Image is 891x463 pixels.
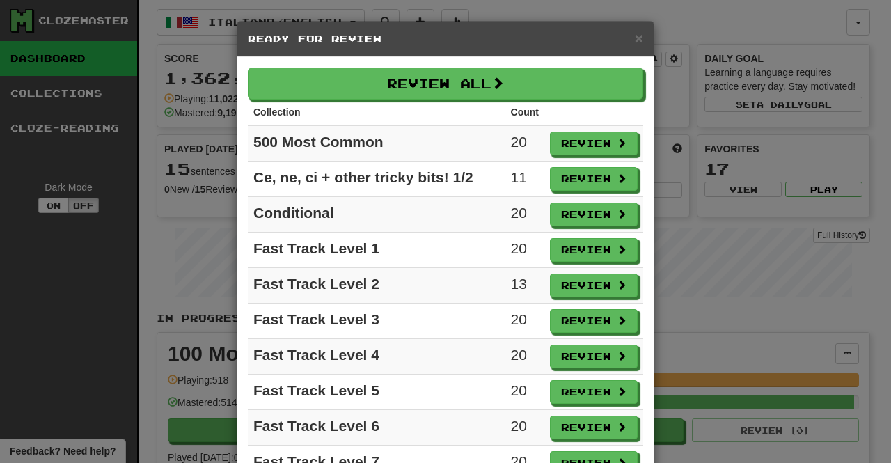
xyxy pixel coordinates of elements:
button: Review [550,274,638,297]
span: × [635,30,643,46]
td: 20 [505,125,544,162]
td: 20 [505,233,544,268]
td: Ce, ne, ci + other tricky bits! 1/2 [248,162,505,197]
button: Review [550,238,638,262]
button: Review [550,380,638,404]
td: 11 [505,162,544,197]
td: 13 [505,268,544,304]
td: Fast Track Level 3 [248,304,505,339]
button: Review [550,416,638,439]
button: Review [550,309,638,333]
td: Fast Track Level 2 [248,268,505,304]
td: 20 [505,197,544,233]
td: 20 [505,410,544,446]
button: Close [635,31,643,45]
button: Review [550,203,638,226]
td: 500 Most Common [248,125,505,162]
button: Review [550,132,638,155]
td: Fast Track Level 4 [248,339,505,375]
th: Collection [248,100,505,125]
td: 20 [505,304,544,339]
th: Count [505,100,544,125]
button: Review [550,167,638,191]
button: Review [550,345,638,368]
h5: Ready for Review [248,32,643,46]
td: 20 [505,339,544,375]
td: Fast Track Level 6 [248,410,505,446]
td: Fast Track Level 1 [248,233,505,268]
button: Review All [248,68,643,100]
td: Conditional [248,197,505,233]
td: 20 [505,375,544,410]
td: Fast Track Level 5 [248,375,505,410]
